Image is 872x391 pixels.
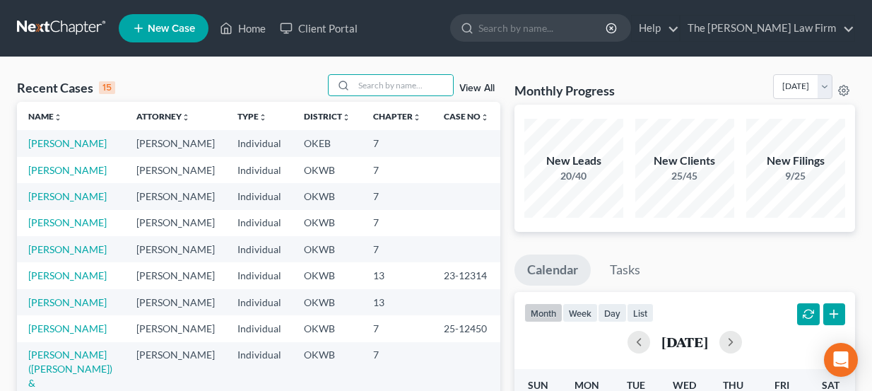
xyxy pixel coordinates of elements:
td: Individual [226,262,293,288]
div: Open Intercom Messenger [824,343,858,377]
a: [PERSON_NAME] [28,243,107,255]
i: unfold_more [182,113,190,122]
td: 7 [362,236,432,262]
td: 13 [362,289,432,315]
div: New Clients [635,153,734,169]
td: OKWB [293,157,362,183]
td: Individual [226,210,293,236]
div: 20/40 [524,169,623,183]
td: Individual [226,289,293,315]
a: View All [459,83,495,93]
td: 7 [362,183,432,209]
a: [PERSON_NAME] [28,269,107,281]
h2: [DATE] [661,334,708,349]
td: [PERSON_NAME] [125,262,226,288]
td: Individual [226,157,293,183]
a: Tasks [597,255,653,286]
i: unfold_more [413,113,421,122]
a: Client Portal [273,16,365,41]
h3: Monthly Progress [514,82,615,99]
i: unfold_more [54,113,62,122]
td: OKWB [293,315,362,342]
td: OKWB [293,236,362,262]
span: Sun [528,379,548,391]
a: Help [632,16,679,41]
div: 15 [99,81,115,94]
button: month [524,303,562,322]
span: Mon [575,379,599,391]
td: Individual [226,315,293,342]
td: [PERSON_NAME] [125,289,226,315]
td: [PERSON_NAME] [125,236,226,262]
td: OKWB [293,289,362,315]
span: Thu [723,379,743,391]
td: OKWB [293,262,362,288]
a: [PERSON_NAME] [28,137,107,149]
td: OKEB [293,130,362,156]
a: [PERSON_NAME] [28,190,107,202]
div: Recent Cases [17,79,115,96]
input: Search by name... [478,15,608,41]
div: New Leads [524,153,623,169]
td: OKWB [293,183,362,209]
td: Individual [226,236,293,262]
td: [PERSON_NAME] [125,210,226,236]
span: Fri [774,379,789,391]
i: unfold_more [259,113,267,122]
td: Individual [226,130,293,156]
td: 25-12450 [432,315,500,342]
td: [PERSON_NAME] [125,183,226,209]
i: unfold_more [481,113,489,122]
a: Typeunfold_more [237,111,267,122]
td: 13 [362,262,432,288]
td: [PERSON_NAME] [125,315,226,342]
td: 7 [362,130,432,156]
a: Chapterunfold_more [373,111,421,122]
td: 7 [362,315,432,342]
a: [PERSON_NAME] [28,216,107,228]
span: New Case [148,23,195,34]
a: Calendar [514,255,591,286]
a: The [PERSON_NAME] Law Firm [680,16,854,41]
a: Districtunfold_more [304,111,350,122]
a: Home [213,16,273,41]
td: Individual [226,183,293,209]
div: 9/25 [746,169,845,183]
span: Wed [673,379,696,391]
input: Search by name... [354,75,453,95]
td: OKWB [293,210,362,236]
button: week [562,303,598,322]
i: unfold_more [342,113,350,122]
div: New Filings [746,153,845,169]
a: Case Nounfold_more [444,111,489,122]
td: 7 [362,157,432,183]
td: [PERSON_NAME] [125,130,226,156]
td: 23-12314 [432,262,500,288]
div: 25/45 [635,169,734,183]
button: day [598,303,627,322]
button: list [627,303,654,322]
a: Attorneyunfold_more [136,111,190,122]
a: [PERSON_NAME] [28,296,107,308]
span: Tue [627,379,645,391]
a: Nameunfold_more [28,111,62,122]
td: [PERSON_NAME] [125,157,226,183]
a: [PERSON_NAME] [28,164,107,176]
span: Sat [822,379,839,391]
td: 7 [362,210,432,236]
a: [PERSON_NAME] [28,322,107,334]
